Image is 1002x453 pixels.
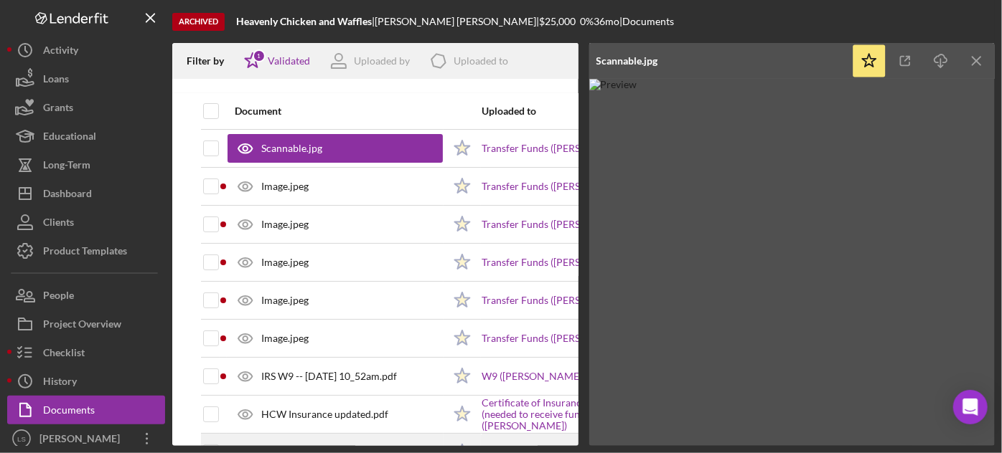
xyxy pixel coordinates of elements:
div: Checklist [43,338,85,371]
div: People [43,281,74,313]
button: Project Overview [7,310,165,338]
a: Transfer Funds ([PERSON_NAME]) [482,333,636,344]
div: Documents [43,396,95,428]
div: $25,000 [539,16,580,27]
div: Scannable.jpg [261,143,322,154]
button: History [7,367,165,396]
img: Preview [589,79,996,446]
a: Transfer Funds ([PERSON_NAME]) [482,257,636,268]
div: Educational [43,122,96,154]
button: Activity [7,36,165,65]
a: Transfer Funds ([PERSON_NAME]) [482,295,636,306]
button: Grants [7,93,165,122]
button: LS[PERSON_NAME] [7,424,165,453]
div: | [236,16,375,27]
div: Uploaded to [454,55,508,67]
div: 36 mo [594,16,619,27]
div: 0 % [580,16,594,27]
div: Image.jpeg [261,295,309,306]
div: Uploaded by [354,55,410,67]
div: Open Intercom Messenger [953,390,988,424]
div: Dashboard [43,179,92,211]
button: Dashboard [7,179,165,208]
div: Project Overview [43,310,121,342]
b: Heavenly Chicken and Waffles [236,15,372,27]
button: Checklist [7,338,165,367]
div: Filter by [187,55,235,67]
div: HCW Insurance updated.pdf [261,409,388,420]
button: Educational [7,122,165,151]
button: People [7,281,165,310]
div: Image.jpeg [261,333,309,344]
div: Image.jpeg [261,257,309,268]
div: Activity [43,36,78,68]
button: Loans [7,65,165,93]
div: Loans [43,65,69,97]
text: LS [17,435,26,443]
button: Clients [7,208,165,237]
div: Image.jpeg [261,181,309,192]
div: Archived [172,13,225,31]
button: Product Templates [7,237,165,265]
div: Long-Term [43,151,90,183]
div: Image.jpeg [261,219,309,230]
div: Grants [43,93,73,125]
div: History [43,367,77,399]
a: Transfer Funds ([PERSON_NAME]) [482,219,636,230]
a: W9 ([PERSON_NAME]) [482,371,585,382]
div: IRS W9 -- [DATE] 10_52am.pdf [261,371,397,382]
a: Certificate of Insurance for Business (needed to receive funds) ([PERSON_NAME]) [482,397,661,431]
div: Uploaded to [482,105,661,117]
div: [PERSON_NAME] [PERSON_NAME] | [375,16,539,27]
div: 1 [253,49,266,62]
a: Transfer Funds ([PERSON_NAME]) [482,143,636,154]
button: Long-Term [7,151,165,179]
div: Document [235,105,443,117]
div: Product Templates [43,237,127,269]
div: Clients [43,208,74,240]
div: | Documents [619,16,674,27]
button: Documents [7,396,165,424]
div: Scannable.jpg [596,55,658,67]
a: Transfer Funds ([PERSON_NAME]) [482,181,636,192]
div: Validated [268,55,310,67]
